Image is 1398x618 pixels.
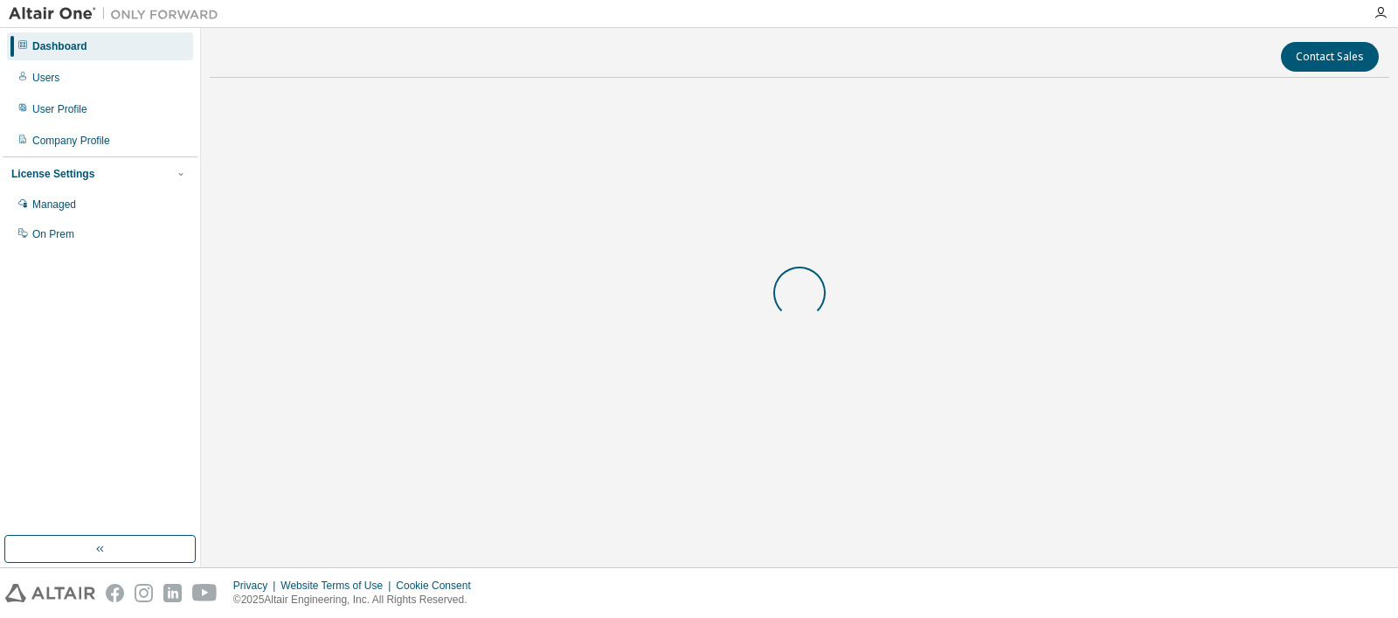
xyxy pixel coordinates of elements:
div: Cookie Consent [396,579,481,593]
div: Company Profile [32,134,110,148]
div: License Settings [11,167,94,181]
img: Altair One [9,5,227,23]
img: linkedin.svg [163,584,182,602]
p: © 2025 Altair Engineering, Inc. All Rights Reserved. [233,593,481,608]
div: Users [32,71,59,85]
div: On Prem [32,227,74,241]
div: Website Terms of Use [280,579,396,593]
div: Privacy [233,579,280,593]
div: User Profile [32,102,87,116]
div: Dashboard [32,39,87,53]
button: Contact Sales [1281,42,1379,72]
img: facebook.svg [106,584,124,602]
img: altair_logo.svg [5,584,95,602]
img: youtube.svg [192,584,218,602]
div: Managed [32,198,76,212]
img: instagram.svg [135,584,153,602]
